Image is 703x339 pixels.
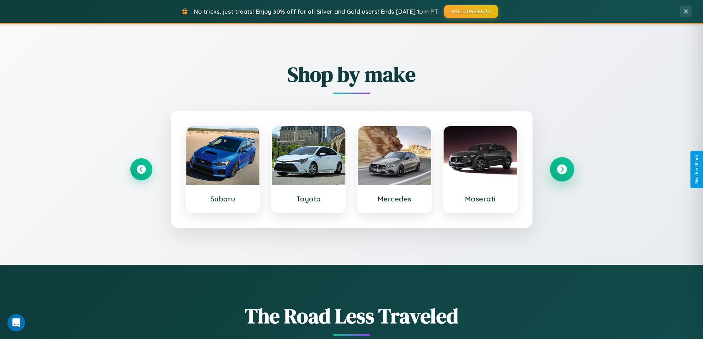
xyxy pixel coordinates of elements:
h3: Subaru [194,194,252,203]
div: Give Feedback [694,155,699,184]
button: HALLOWEEN30 [444,5,498,18]
h3: Toyota [279,194,338,203]
h1: The Road Less Traveled [130,302,573,330]
span: No tricks, just treats! Enjoy 30% off for all Silver and Gold users! Ends [DATE] 1pm PT. [194,8,439,15]
h3: Maserati [451,194,510,203]
iframe: Intercom live chat [7,314,25,332]
h3: Mercedes [365,194,424,203]
h2: Shop by make [130,60,573,89]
